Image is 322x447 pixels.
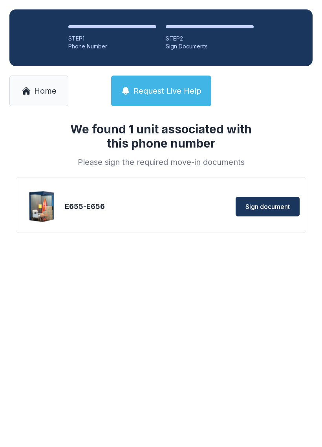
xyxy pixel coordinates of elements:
span: Request Live Help [134,85,201,96]
span: Sign document [245,202,290,211]
div: STEP 2 [166,35,254,42]
div: E655-E656 [65,201,159,212]
div: Phone Number [68,42,156,50]
div: STEP 1 [68,35,156,42]
span: Home [34,85,57,96]
h1: We found 1 unit associated with this phone number [60,122,262,150]
div: Please sign the required move-in documents [60,157,262,168]
div: Sign Documents [166,42,254,50]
